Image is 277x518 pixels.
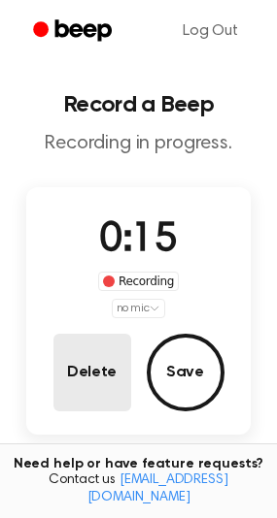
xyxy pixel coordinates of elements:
button: Save Audio Record [147,334,225,411]
span: 0:15 [99,220,177,261]
button: Delete Audio Record [53,334,131,411]
a: Beep [19,13,129,50]
h1: Record a Beep [16,93,261,116]
button: no mic [112,299,166,318]
a: [EMAIL_ADDRESS][DOMAIN_NAME] [87,473,228,504]
span: Contact us [12,472,265,506]
p: Recording in progress. [16,132,261,156]
a: Log Out [163,8,258,54]
div: Recording [98,272,179,291]
span: no mic [117,300,150,317]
